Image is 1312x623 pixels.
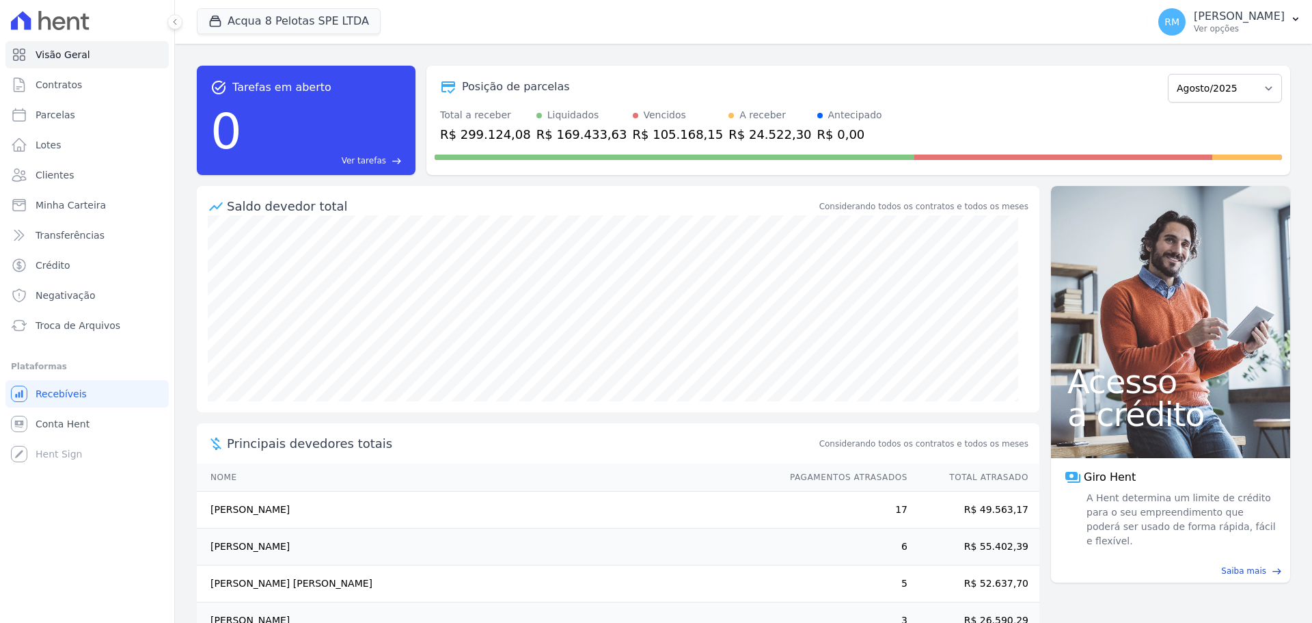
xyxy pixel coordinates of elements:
[197,566,777,602] td: [PERSON_NAME] [PERSON_NAME]
[1084,491,1276,548] span: A Hent determina um limite de crédito para o seu empreendimento que poderá ser usado de forma ráp...
[547,108,599,122] div: Liquidados
[227,197,817,215] div: Saldo devedor total
[5,71,169,98] a: Contratos
[36,168,74,182] span: Clientes
[36,417,90,431] span: Conta Hent
[440,108,531,122] div: Total a receber
[36,48,90,62] span: Visão Geral
[1084,469,1136,486] span: Giro Hent
[777,464,908,492] th: Pagamentos Atrasados
[36,259,70,272] span: Crédito
[5,282,169,309] a: Negativação
[210,79,227,96] span: task_alt
[819,200,1028,213] div: Considerando todos os contratos e todos os meses
[462,79,570,95] div: Posição de parcelas
[728,125,811,144] div: R$ 24.522,30
[1164,17,1179,27] span: RM
[232,79,331,96] span: Tarefas em aberto
[5,41,169,68] a: Visão Geral
[828,108,882,122] div: Antecipado
[36,387,87,401] span: Recebíveis
[908,464,1039,492] th: Total Atrasado
[1194,10,1285,23] p: [PERSON_NAME]
[5,161,169,189] a: Clientes
[36,198,106,212] span: Minha Carteira
[440,125,531,144] div: R$ 299.124,08
[36,78,82,92] span: Contratos
[644,108,686,122] div: Vencidos
[1067,365,1274,398] span: Acesso
[36,228,105,242] span: Transferências
[5,410,169,438] a: Conta Hent
[536,125,627,144] div: R$ 169.433,63
[819,438,1028,450] span: Considerando todos os contratos e todos os meses
[739,108,786,122] div: A receber
[777,492,908,529] td: 17
[1272,566,1282,576] span: east
[342,155,386,167] span: Ver tarefas
[247,155,402,167] a: Ver tarefas east
[5,222,169,249] a: Transferências
[210,96,242,167] div: 0
[5,252,169,279] a: Crédito
[5,101,169,129] a: Parcelas
[817,125,882,144] div: R$ 0,00
[908,566,1039,602] td: R$ 52.637,70
[36,319,120,332] span: Troca de Arquivos
[197,529,777,566] td: [PERSON_NAME]
[5,312,169,339] a: Troca de Arquivos
[1194,23,1285,34] p: Ver opções
[908,529,1039,566] td: R$ 55.402,39
[5,131,169,159] a: Lotes
[197,492,777,529] td: [PERSON_NAME]
[1221,565,1266,577] span: Saiba mais
[36,138,61,152] span: Lotes
[908,492,1039,529] td: R$ 49.563,17
[777,566,908,602] td: 5
[5,191,169,219] a: Minha Carteira
[36,108,75,122] span: Parcelas
[633,125,724,144] div: R$ 105.168,15
[197,464,777,492] th: Nome
[1067,398,1274,431] span: a crédito
[777,529,908,566] td: 6
[392,156,402,166] span: east
[227,434,817,453] span: Principais devedores totais
[1147,3,1312,41] button: RM [PERSON_NAME] Ver opções
[197,8,381,34] button: Acqua 8 Pelotas SPE LTDA
[36,289,96,302] span: Negativação
[1059,565,1282,577] a: Saiba mais east
[5,380,169,408] a: Recebíveis
[11,358,163,375] div: Plataformas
